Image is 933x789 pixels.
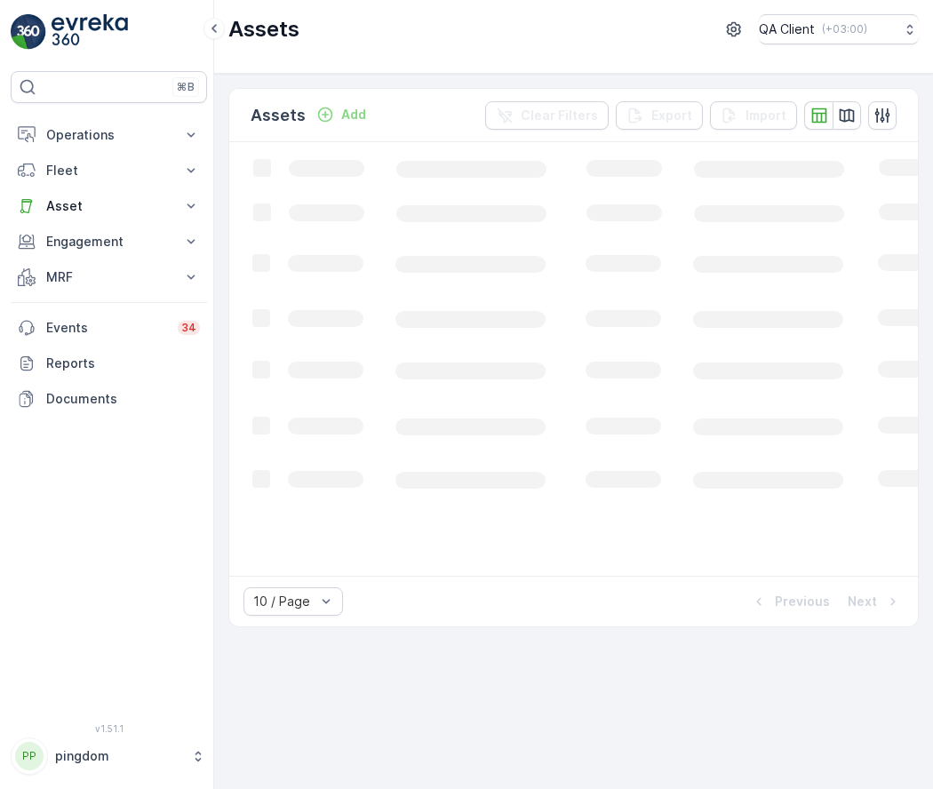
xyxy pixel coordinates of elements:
[746,107,786,124] p: Import
[759,20,815,38] p: QA Client
[177,80,195,94] p: ⌘B
[46,319,167,337] p: Events
[759,14,919,44] button: QA Client(+03:00)
[11,346,207,381] a: Reports
[11,381,207,417] a: Documents
[46,197,171,215] p: Asset
[485,101,609,130] button: Clear Filters
[46,126,171,144] p: Operations
[46,268,171,286] p: MRF
[822,22,867,36] p: ( +03:00 )
[15,742,44,770] div: PP
[11,188,207,224] button: Asset
[46,355,200,372] p: Reports
[11,259,207,295] button: MRF
[251,103,306,128] p: Assets
[46,162,171,179] p: Fleet
[521,107,598,124] p: Clear Filters
[11,737,207,775] button: PPpingdom
[11,14,46,50] img: logo
[710,101,797,130] button: Import
[11,224,207,259] button: Engagement
[11,310,207,346] a: Events34
[848,593,877,610] p: Next
[748,591,832,612] button: Previous
[228,15,299,44] p: Assets
[52,14,128,50] img: logo_light-DOdMpM7g.png
[846,591,904,612] button: Next
[46,233,171,251] p: Engagement
[775,593,830,610] p: Previous
[11,723,207,734] span: v 1.51.1
[46,390,200,408] p: Documents
[55,747,182,765] p: pingdom
[341,106,366,124] p: Add
[11,153,207,188] button: Fleet
[181,321,196,335] p: 34
[616,101,703,130] button: Export
[11,117,207,153] button: Operations
[651,107,692,124] p: Export
[309,104,373,125] button: Add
